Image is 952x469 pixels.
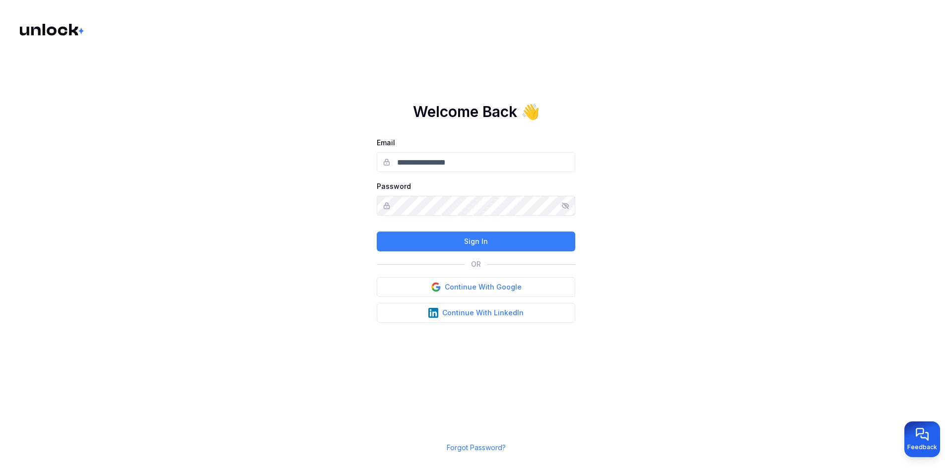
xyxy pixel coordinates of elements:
button: Show/hide password [561,202,569,210]
button: Continue With LinkedIn [377,303,575,323]
a: Forgot Password? [447,443,506,452]
button: Continue With Google [377,277,575,297]
button: Sign In [377,232,575,251]
p: OR [471,259,481,269]
img: Logo [20,24,85,36]
h1: Welcome Back 👋 [413,103,540,120]
label: Email [377,138,395,147]
button: Provide feedback [904,421,940,457]
span: Feedback [907,443,937,451]
label: Password [377,182,411,190]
